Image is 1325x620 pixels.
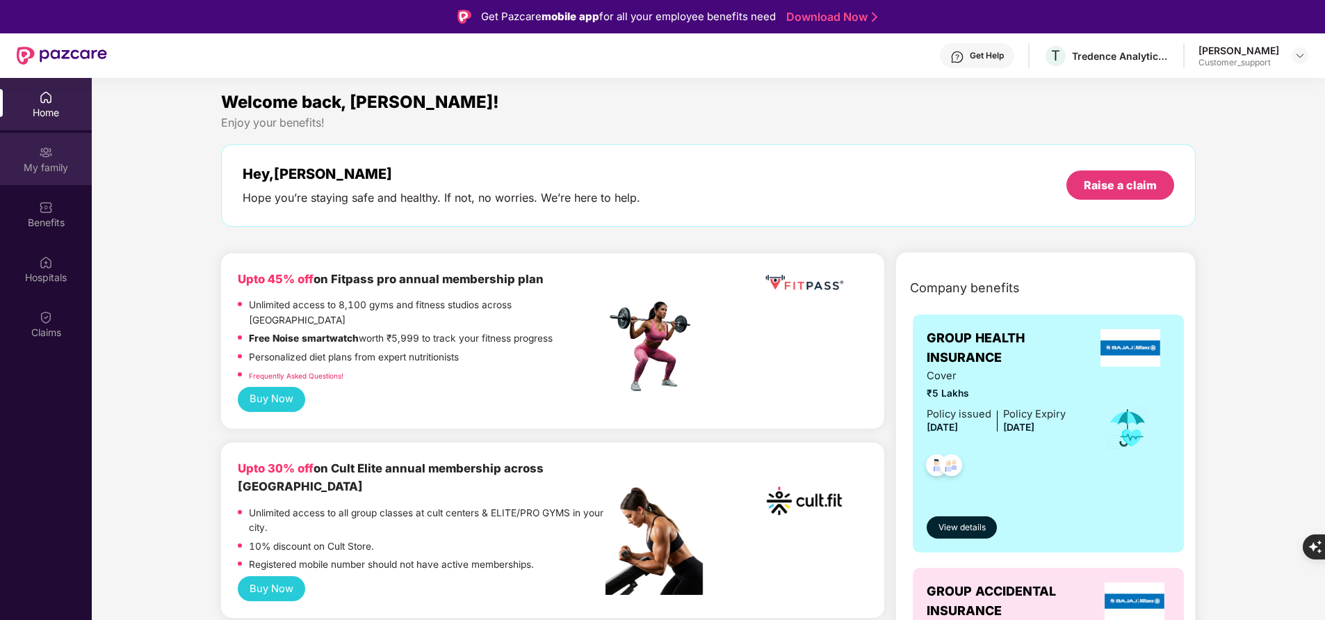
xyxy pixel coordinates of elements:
[221,92,499,112] span: Welcome back, [PERSON_NAME]!
[938,521,986,534] span: View details
[1105,582,1164,620] img: insurerLogo
[249,372,343,380] a: Frequently Asked Questions!
[1072,49,1169,63] div: Tredence Analytics Solutions Private Limited
[238,461,314,475] b: Upto 30% off
[970,50,1004,61] div: Get Help
[238,461,544,493] b: on Cult Elite annual membership across [GEOGRAPHIC_DATA]
[39,255,53,269] img: svg+xml;base64,PHN2ZyBpZD0iSG9zcGl0YWxzIiB4bWxucz0iaHR0cDovL3d3dy53My5vcmcvMjAwMC9zdmciIHdpZHRoPS...
[1198,57,1279,68] div: Customer_support
[243,166,640,182] div: Hey, [PERSON_NAME]
[786,10,873,24] a: Download Now
[457,10,471,24] img: Logo
[934,450,968,484] img: svg+xml;base64,PHN2ZyB4bWxucz0iaHR0cDovL3d3dy53My5vcmcvMjAwMC9zdmciIHdpZHRoPSI0OC45NDMiIGhlaWdodD...
[39,200,53,214] img: svg+xml;base64,PHN2ZyBpZD0iQmVuZWZpdHMiIHhtbG5zPSJodHRwOi8vd3d3LnczLm9yZy8yMDAwL3N2ZyIgd2lkdGg9Ij...
[1198,44,1279,57] div: [PERSON_NAME]
[1003,406,1066,422] div: Policy Expiry
[221,116,1195,130] div: Enjoy your benefits!
[249,350,459,365] p: Personalized diet plans from expert nutritionists
[763,459,846,543] img: cult.png
[249,331,553,347] p: worth ₹5,999 to track your fitness progress
[605,487,703,595] img: pc2.png
[1100,329,1160,367] img: insurerLogo
[872,10,877,24] img: Stroke
[927,516,997,539] button: View details
[238,272,314,286] b: Upto 45% off
[39,90,53,104] img: svg+xml;base64,PHN2ZyBpZD0iSG9tZSIgeG1sbnM9Imh0dHA6Ly93d3cudzMub3JnLzIwMDAvc3ZnIiB3aWR0aD0iMjAiIG...
[1051,47,1060,64] span: T
[238,272,544,286] b: on Fitpass pro annual membership plan
[249,557,534,573] p: Registered mobile number should not have active memberships.
[249,506,605,536] p: Unlimited access to all group classes at cult centers & ELITE/PRO GYMS in your city.
[249,333,359,344] strong: Free Noise smartwatch
[1084,177,1157,193] div: Raise a claim
[950,50,964,64] img: svg+xml;base64,PHN2ZyBpZD0iSGVscC0zMngzMiIgeG1sbnM9Imh0dHA6Ly93d3cudzMub3JnLzIwMDAvc3ZnIiB3aWR0aD...
[542,10,599,23] strong: mobile app
[927,386,1066,402] span: ₹5 Lakhs
[927,422,958,433] span: [DATE]
[927,406,991,422] div: Policy issued
[605,298,703,395] img: fpp.png
[1003,422,1034,433] span: [DATE]
[927,368,1066,384] span: Cover
[249,539,374,555] p: 10% discount on Cult Store.
[481,8,776,25] div: Get Pazcare for all your employee benefits need
[920,450,954,484] img: svg+xml;base64,PHN2ZyB4bWxucz0iaHR0cDovL3d3dy53My5vcmcvMjAwMC9zdmciIHdpZHRoPSI0OC45NDMiIGhlaWdodD...
[238,387,304,412] button: Buy Now
[249,298,605,328] p: Unlimited access to 8,100 gyms and fitness studios across [GEOGRAPHIC_DATA]
[1105,405,1151,451] img: icon
[39,310,53,324] img: svg+xml;base64,PHN2ZyBpZD0iQ2xhaW0iIHhtbG5zPSJodHRwOi8vd3d3LnczLm9yZy8yMDAwL3N2ZyIgd2lkdGg9IjIwIi...
[927,328,1091,368] span: GROUP HEALTH INSURANCE
[910,278,1020,298] span: Company benefits
[1294,50,1306,61] img: svg+xml;base64,PHN2ZyBpZD0iRHJvcGRvd24tMzJ4MzIiIHhtbG5zPSJodHRwOi8vd3d3LnczLm9yZy8yMDAwL3N2ZyIgd2...
[39,145,53,159] img: svg+xml;base64,PHN2ZyB3aWR0aD0iMjAiIGhlaWdodD0iMjAiIHZpZXdCb3g9IjAgMCAyMCAyMCIgZmlsbD0ibm9uZSIgeG...
[763,270,846,296] img: fppp.png
[243,191,640,205] div: Hope you’re staying safe and healthy. If not, no worries. We’re here to help.
[238,576,304,601] button: Buy Now
[17,47,107,65] img: New Pazcare Logo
